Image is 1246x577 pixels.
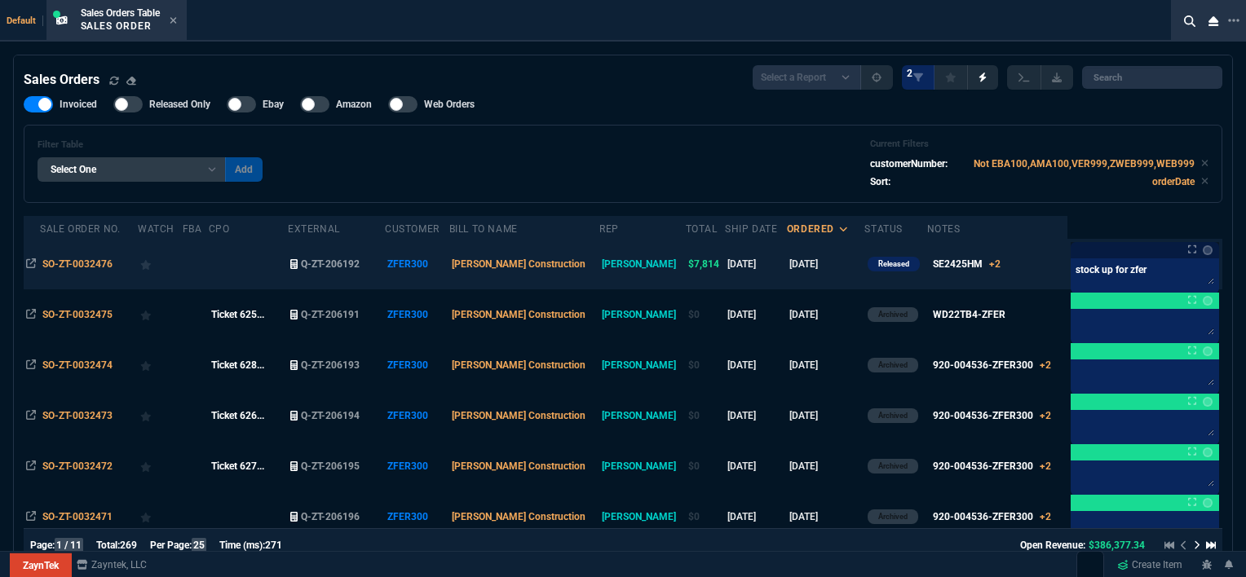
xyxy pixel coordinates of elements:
[385,441,448,491] td: ZFER300
[599,222,619,236] div: Rep
[974,158,1195,170] code: Not EBA100,AMA100,VER999,ZWEB999,WEB999
[787,390,865,441] td: [DATE]
[927,222,961,236] div: Notes
[42,309,113,320] span: SO-ZT-0032475
[42,359,113,371] span: SO-ZT-0032474
[452,410,585,421] span: [PERSON_NAME] Construction
[878,460,908,473] p: Archived
[26,410,36,421] nx-icon: Open In Opposite Panel
[686,340,725,390] td: $0
[1020,540,1085,551] span: Open Revenue:
[140,354,179,377] div: Add to Watchlist
[385,239,448,289] td: ZFER300
[263,98,284,111] span: Ebay
[150,540,192,551] span: Per Page:
[170,15,177,28] nx-icon: Close Tab
[1111,553,1189,577] a: Create Item
[301,460,360,472] span: Q-ZT-206195
[140,505,179,528] div: Add to Watchlist
[385,390,448,441] td: ZFER300
[265,540,282,551] span: 271
[878,510,908,523] p: Archived
[725,340,787,390] td: [DATE]
[686,491,725,542] td: $0
[452,511,585,522] span: [PERSON_NAME] Construction
[140,253,179,275] div: Add to Watchlist
[385,222,440,236] div: Customer
[452,359,585,371] span: [PERSON_NAME] Construction
[787,222,834,236] div: ordered
[301,359,360,371] span: Q-ZT-206193
[725,441,787,491] td: [DATE]
[1040,359,1051,371] span: +2
[140,404,179,427] div: Add to Watchlist
[787,441,865,491] td: [DATE]
[686,289,725,340] td: $0
[120,540,137,551] span: 269
[40,222,120,236] div: Sale Order No.
[26,511,36,522] nx-icon: Open In Opposite Panel
[385,491,448,542] td: ZFER300
[686,441,725,491] td: $0
[385,289,448,340] td: ZFER300
[60,98,97,111] span: Invoiced
[907,67,912,80] span: 2
[209,222,230,236] div: CPO
[211,307,285,322] nx-fornida-value: Ticket 62554 | OrderID 21
[686,222,718,236] div: Total
[183,222,202,236] div: FBA
[1040,410,1051,421] span: +2
[72,557,152,572] a: msbcCompanyName
[211,410,264,421] span: Ticket 626...
[26,309,36,320] nx-icon: Open In Opposite Panel
[138,222,175,236] div: Watch
[1152,176,1195,187] code: orderDate
[140,455,179,478] div: Add to Watchlist
[26,460,36,472] nx-icon: Open In Opposite Panel
[336,98,372,111] span: Amazon
[42,258,113,270] span: SO-ZT-0032476
[725,239,787,289] td: [DATE]
[219,540,265,551] span: Time (ms):
[301,309,360,320] span: Q-ZT-206191
[452,309,585,320] span: [PERSON_NAME] Construction
[686,390,725,441] td: $0
[30,540,55,551] span: Page:
[211,460,264,472] span: Ticket 627...
[725,390,787,441] td: [DATE]
[725,491,787,542] td: [DATE]
[211,459,285,473] nx-fornida-value: Ticket 62727 | OrderID 24
[24,70,99,90] h4: Sales Orders
[878,409,908,422] p: Archived
[26,359,36,371] nx-icon: Open In Opposite Panel
[211,359,264,371] span: Ticket 628...
[870,156,948,171] p: customerNumber:
[42,460,113,472] span: SO-ZT-0032472
[599,239,685,289] td: [PERSON_NAME]
[787,340,865,390] td: [DATE]
[211,408,285,423] nx-fornida-value: Ticket 62614 | OrderID 25
[787,239,865,289] td: [DATE]
[211,309,264,320] span: Ticket 625...
[599,340,685,390] td: [PERSON_NAME]
[1040,511,1051,522] span: +2
[933,307,1005,322] div: WD22TB4-ZFER
[42,410,113,421] span: SO-ZT-0032473
[96,540,120,551] span: Total:
[1089,540,1145,551] span: $386,377.34
[449,222,518,236] div: Bill To Name
[149,98,210,111] span: Released Only
[55,538,83,553] span: 1 / 11
[787,491,865,542] td: [DATE]
[424,98,475,111] span: Web Orders
[26,258,36,270] nx-icon: Open In Opposite Panel
[140,303,179,326] div: Add to Watchlist
[864,222,903,236] div: Status
[933,257,1001,271] div: SE2425HM+2
[878,359,908,372] p: Archived
[787,289,865,340] td: [DATE]
[81,20,160,33] p: Sales Order
[878,258,909,271] p: Released
[870,139,1208,150] h6: Current Filters
[1228,13,1239,29] nx-icon: Open New Tab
